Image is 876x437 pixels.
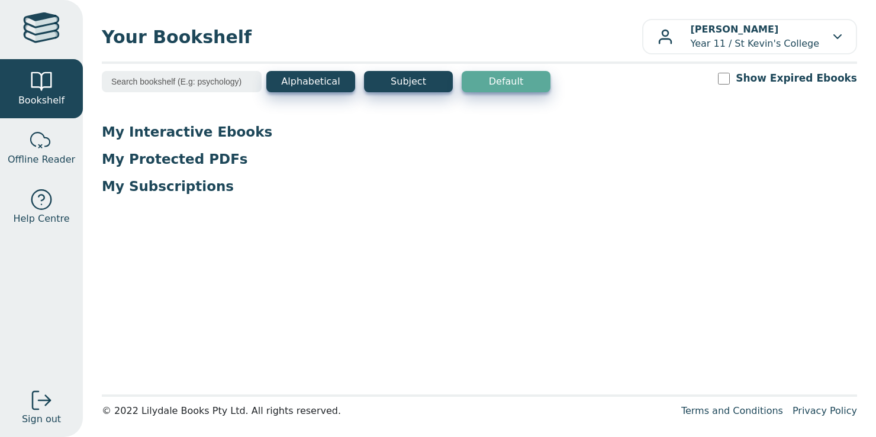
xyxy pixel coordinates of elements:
span: Help Centre [13,212,69,226]
label: Show Expired Ebooks [736,71,857,86]
p: Year 11 / St Kevin's College [690,22,819,51]
div: © 2022 Lilydale Books Pty Ltd. All rights reserved. [102,404,672,418]
button: Default [462,71,550,92]
span: Your Bookshelf [102,24,642,50]
a: Terms and Conditions [681,405,783,416]
button: Alphabetical [266,71,355,92]
button: [PERSON_NAME]Year 11 / St Kevin's College [642,19,857,54]
a: Privacy Policy [793,405,857,416]
span: Offline Reader [8,153,75,167]
input: Search bookshelf (E.g: psychology) [102,71,262,92]
p: My Subscriptions [102,177,857,195]
span: Sign out [22,412,61,426]
button: Subject [364,71,453,92]
p: My Protected PDFs [102,150,857,168]
p: My Interactive Ebooks [102,123,857,141]
span: Bookshelf [18,93,65,108]
b: [PERSON_NAME] [690,24,778,35]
